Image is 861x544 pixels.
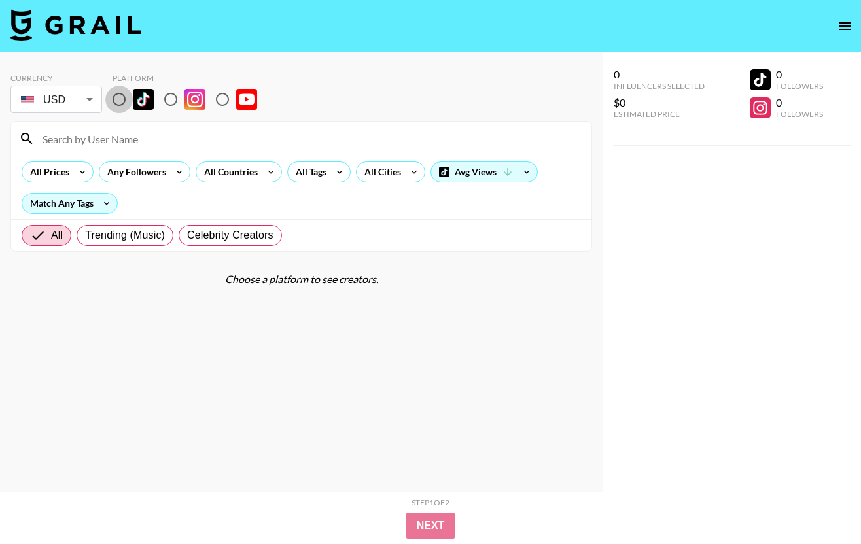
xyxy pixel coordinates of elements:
[614,81,705,91] div: Influencers Selected
[288,162,329,182] div: All Tags
[22,162,72,182] div: All Prices
[51,228,63,243] span: All
[236,89,257,110] img: YouTube
[196,162,260,182] div: All Countries
[796,479,845,528] iframe: Drift Widget Chat Controller
[357,162,404,182] div: All Cities
[10,73,102,83] div: Currency
[133,89,154,110] img: TikTok
[832,13,858,39] button: open drawer
[187,228,273,243] span: Celebrity Creators
[85,228,165,243] span: Trending (Music)
[776,68,823,81] div: 0
[776,96,823,109] div: 0
[10,9,141,41] img: Grail Talent
[10,273,592,286] div: Choose a platform to see creators.
[113,73,268,83] div: Platform
[22,194,117,213] div: Match Any Tags
[614,96,705,109] div: $0
[184,89,205,110] img: Instagram
[35,128,584,149] input: Search by User Name
[406,513,455,539] button: Next
[431,162,537,182] div: Avg Views
[99,162,169,182] div: Any Followers
[13,88,99,111] div: USD
[776,81,823,91] div: Followers
[776,109,823,119] div: Followers
[412,498,449,507] div: Step 1 of 2
[614,68,705,81] div: 0
[614,109,705,119] div: Estimated Price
